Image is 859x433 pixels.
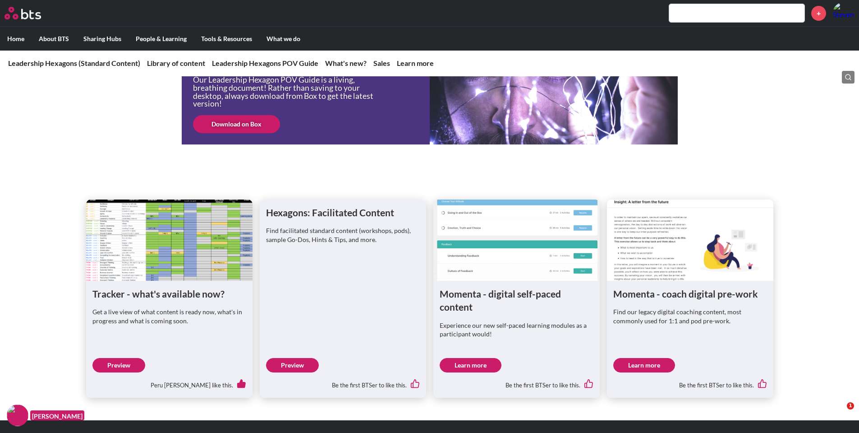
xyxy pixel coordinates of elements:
[397,59,434,67] a: Learn more
[92,287,246,300] h1: Tracker - what's available now?
[30,410,84,421] figcaption: [PERSON_NAME]
[147,59,205,67] a: Library of content
[92,372,246,391] div: Peru [PERSON_NAME] like this.
[833,2,854,24] a: Profile
[440,287,593,314] h1: Momenta - digital self-paced content
[847,402,854,410] span: 1
[259,27,308,51] label: What we do
[194,27,259,51] label: Tools & Resources
[266,358,319,372] a: Preview
[440,321,593,339] p: Experience our new self-paced learning modules as a participant would!
[833,2,854,24] img: Steven Low
[440,372,593,391] div: Be the first BTSer to like this.
[373,59,390,67] a: Sales
[613,307,767,325] p: Find our legacy digital coaching content, most commonly used for 1:1 and pod pre-work.
[613,358,675,372] a: Learn more
[613,372,767,391] div: Be the first BTSer to like this.
[325,59,367,67] a: What's new?
[129,27,194,51] label: People & Learning
[7,405,28,426] img: F
[8,59,140,67] a: Leadership Hexagons (Standard Content)
[811,6,826,21] a: +
[828,402,850,424] iframe: Intercom live chat
[266,226,420,244] p: Find facilitated standard content (workshops, pods), sample Go-Dos, Hints & Tips, and more.
[92,307,246,325] p: Get a live view of what content is ready now, what's in progress and what is coming soon.
[613,287,767,300] h1: Momenta - coach digital pre-work
[5,7,41,19] img: BTS Logo
[5,7,58,19] a: Go home
[76,27,129,51] label: Sharing Hubs
[92,358,145,372] a: Preview
[266,206,420,219] h1: Hexagons: Facilitated Content
[193,115,280,133] a: Download on Box
[266,372,420,391] div: Be the first BTSer to like this.
[193,76,382,107] p: Our Leadership Hexagon POV Guide is a living, breathing document! Rather than saving to your desk...
[32,27,76,51] label: About BTS
[440,358,501,372] a: Learn more
[212,59,318,67] a: Leadership Hexagons POV Guide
